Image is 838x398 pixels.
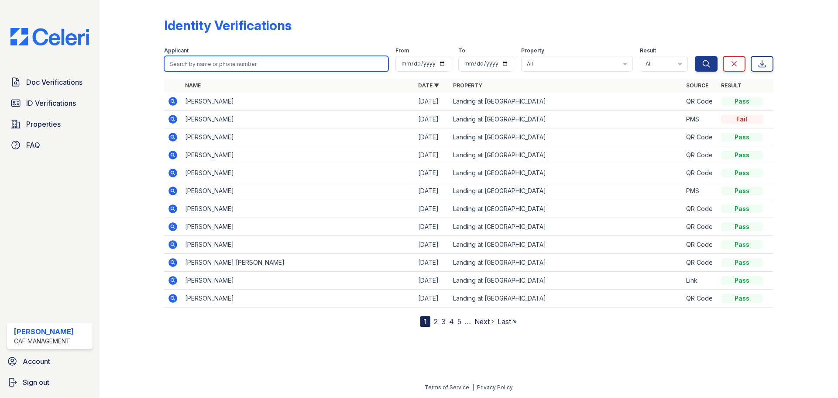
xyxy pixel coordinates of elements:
[721,151,763,159] div: Pass
[721,169,763,177] div: Pass
[457,317,461,326] a: 5
[415,236,450,254] td: [DATE]
[7,73,93,91] a: Doc Verifications
[182,254,415,272] td: [PERSON_NAME] [PERSON_NAME]
[450,218,683,236] td: Landing at [GEOGRAPHIC_DATA]
[458,47,465,54] label: To
[450,254,683,272] td: Landing at [GEOGRAPHIC_DATA]
[449,317,454,326] a: 4
[683,146,718,164] td: QR Code
[415,290,450,308] td: [DATE]
[721,276,763,285] div: Pass
[415,200,450,218] td: [DATE]
[23,377,49,388] span: Sign out
[182,164,415,182] td: [PERSON_NAME]
[415,272,450,290] td: [DATE]
[425,384,469,391] a: Terms of Service
[14,337,74,346] div: CAF Management
[415,254,450,272] td: [DATE]
[415,164,450,182] td: [DATE]
[14,326,74,337] div: [PERSON_NAME]
[182,200,415,218] td: [PERSON_NAME]
[415,218,450,236] td: [DATE]
[683,93,718,111] td: QR Code
[498,317,517,326] a: Last »
[683,128,718,146] td: QR Code
[164,47,189,54] label: Applicant
[450,290,683,308] td: Landing at [GEOGRAPHIC_DATA]
[472,384,474,391] div: |
[7,136,93,154] a: FAQ
[683,200,718,218] td: QR Code
[721,222,763,231] div: Pass
[26,119,61,129] span: Properties
[182,128,415,146] td: [PERSON_NAME]
[683,254,718,272] td: QR Code
[721,187,763,195] div: Pass
[686,82,708,89] a: Source
[415,111,450,128] td: [DATE]
[7,94,93,112] a: ID Verifications
[683,164,718,182] td: QR Code
[182,218,415,236] td: [PERSON_NAME]
[441,317,446,326] a: 3
[185,82,201,89] a: Name
[182,290,415,308] td: [PERSON_NAME]
[164,56,388,72] input: Search by name or phone number
[721,294,763,303] div: Pass
[450,272,683,290] td: Landing at [GEOGRAPHIC_DATA]
[450,93,683,111] td: Landing at [GEOGRAPHIC_DATA]
[450,236,683,254] td: Landing at [GEOGRAPHIC_DATA]
[450,182,683,200] td: Landing at [GEOGRAPHIC_DATA]
[683,236,718,254] td: QR Code
[26,77,82,87] span: Doc Verifications
[3,28,96,45] img: CE_Logo_Blue-a8612792a0a2168367f1c8372b55b34899dd931a85d93a1a3d3e32e68fde9ad4.png
[23,356,50,367] span: Account
[182,182,415,200] td: [PERSON_NAME]
[474,317,494,326] a: Next ›
[415,146,450,164] td: [DATE]
[721,240,763,249] div: Pass
[26,140,40,150] span: FAQ
[683,111,718,128] td: PMS
[7,115,93,133] a: Properties
[415,93,450,111] td: [DATE]
[683,290,718,308] td: QR Code
[477,384,513,391] a: Privacy Policy
[683,272,718,290] td: Link
[683,218,718,236] td: QR Code
[164,17,292,33] div: Identity Verifications
[721,258,763,267] div: Pass
[395,47,409,54] label: From
[182,93,415,111] td: [PERSON_NAME]
[450,164,683,182] td: Landing at [GEOGRAPHIC_DATA]
[453,82,482,89] a: Property
[182,111,415,128] td: [PERSON_NAME]
[521,47,544,54] label: Property
[3,353,96,370] a: Account
[182,236,415,254] td: [PERSON_NAME]
[418,82,439,89] a: Date ▼
[182,272,415,290] td: [PERSON_NAME]
[182,146,415,164] td: [PERSON_NAME]
[721,97,763,106] div: Pass
[721,82,742,89] a: Result
[415,128,450,146] td: [DATE]
[450,200,683,218] td: Landing at [GEOGRAPHIC_DATA]
[465,316,471,327] span: …
[415,182,450,200] td: [DATE]
[450,128,683,146] td: Landing at [GEOGRAPHIC_DATA]
[26,98,76,108] span: ID Verifications
[3,374,96,391] a: Sign out
[434,317,438,326] a: 2
[450,111,683,128] td: Landing at [GEOGRAPHIC_DATA]
[683,182,718,200] td: PMS
[721,133,763,142] div: Pass
[420,316,430,327] div: 1
[450,146,683,164] td: Landing at [GEOGRAPHIC_DATA]
[721,115,763,124] div: Fail
[721,204,763,213] div: Pass
[640,47,656,54] label: Result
